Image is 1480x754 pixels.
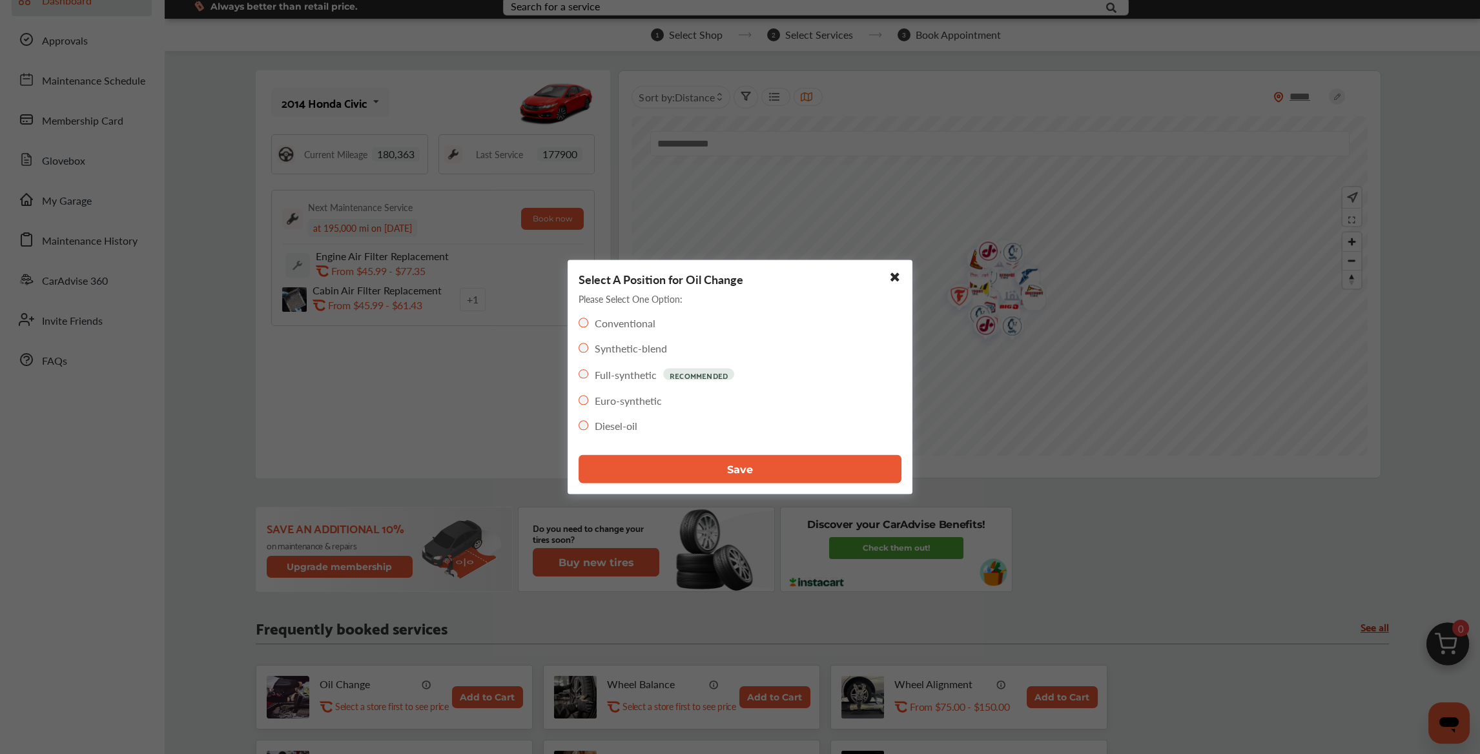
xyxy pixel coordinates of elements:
p: Select A Position for Oil Change [579,271,743,287]
label: Euro-synthetic [595,393,662,408]
label: Full-synthetic [595,367,657,382]
p: Please Select One Option: [579,292,683,305]
label: Synthetic-blend [595,341,667,356]
label: Conventional [595,316,655,331]
button: Save [579,455,901,484]
span: Save [727,463,753,475]
label: Diesel-oil [595,418,637,433]
p: RECOMMENDED [663,369,734,380]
